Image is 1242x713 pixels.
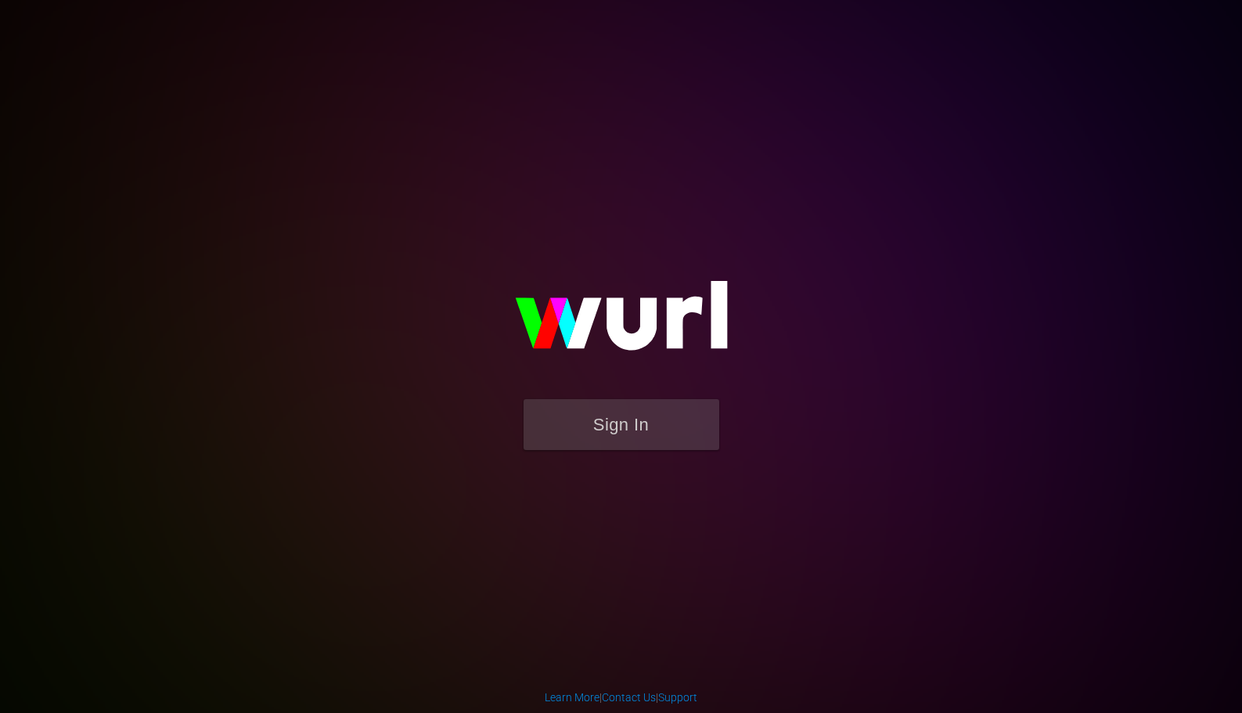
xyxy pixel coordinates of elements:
[545,690,697,705] div: | |
[602,691,656,704] a: Contact Us
[465,247,778,399] img: wurl-logo-on-black-223613ac3d8ba8fe6dc639794a292ebdb59501304c7dfd60c99c58986ef67473.svg
[545,691,599,704] a: Learn More
[524,399,719,450] button: Sign In
[658,691,697,704] a: Support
